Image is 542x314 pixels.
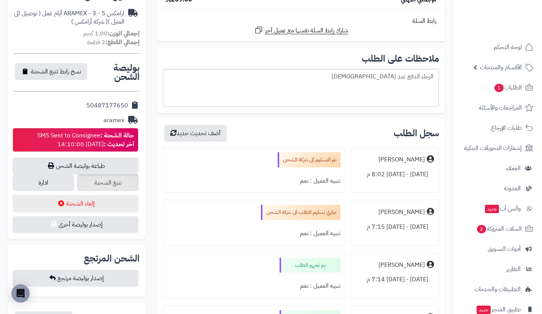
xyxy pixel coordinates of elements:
div: 50487177650 [86,101,128,110]
span: 1 [494,84,504,92]
h2: ملاحظات على الطلب [163,54,439,63]
h2: الشحن المرتجع [84,254,140,263]
small: 1.00 كجم [83,29,140,38]
a: الطلبات1 [458,78,537,97]
div: رابط السلة [160,17,442,26]
small: 2 قطعة [87,38,140,47]
span: جديد [485,205,499,213]
a: طلبات الإرجاع [458,119,537,137]
button: نسخ رابط تتبع الشحنة [15,63,87,80]
strong: إجمالي الوزن: [108,29,140,38]
div: [DATE] - [DATE] 8:02 م [356,167,434,182]
div: [PERSON_NAME] [378,208,425,217]
span: ( شركة أرامكس ) [71,17,108,26]
a: التطبيقات والخدمات [458,280,537,298]
span: شارك رابط السلة نفسها مع عميل آخر [265,26,348,35]
img: logo-2.png [490,18,535,33]
button: إلغاء الشحنة [13,195,138,212]
span: أدوات التسويق [488,244,521,254]
span: لوحة التحكم [494,42,522,53]
strong: آخر تحديث : [104,140,134,149]
span: الطلبات [494,82,522,93]
button: أضف تحديث جديد [164,125,227,142]
a: تتبع الشحنة [77,174,139,191]
span: طلبات الإرجاع [491,123,522,133]
span: المدونة [504,183,521,194]
span: التطبيقات والخدمات [474,284,521,295]
div: ارامكس ARAMEX - 3 - 5 أيام عمل ( توصيل الى المنزل ) [14,9,124,27]
span: نسخ رابط تتبع الشحنة [31,67,81,76]
a: شارك رابط السلة نفسها مع عميل آخر [254,26,348,35]
div: Open Intercom Messenger [11,284,30,303]
span: إشعارات التحويلات البنكية [464,143,522,153]
span: جديد [477,306,491,314]
button: إصدار بوليصة أخرى [13,216,138,233]
h3: سجل الطلب [394,129,439,138]
a: المراجعات والأسئلة [458,99,537,117]
a: التقارير [458,260,537,278]
div: تم تجهيز الطلب [280,258,340,273]
div: [DATE] - [DATE] 7:14 م [356,272,434,287]
div: [DATE] - [DATE] 7:15 م [356,220,434,234]
div: [PERSON_NAME] [378,261,425,269]
a: لوحة التحكم [458,38,537,56]
div: تم التسليم الى شركة الشحن [278,152,340,167]
div: الرجاء الدفع عند [DEMOGRAPHIC_DATA] [163,69,439,107]
strong: إجمالي القطع: [105,38,140,47]
div: تنبيه العميل : نعم [168,174,340,188]
span: الأقسام والمنتجات [480,62,522,73]
h2: بوليصة الشحن [88,63,140,81]
div: تنبيه العميل : نعم [168,279,340,293]
button: إصدار بوليصة مرتجع [13,270,138,287]
div: تنبيه العميل : نعم [168,226,340,241]
a: إشعارات التحويلات البنكية [458,139,537,157]
div: جاري تسليم الطلب الى شركة الشحن [261,205,340,220]
div: aramex [103,116,124,125]
a: المدونة [458,179,537,198]
a: طباعة بوليصة الشحن [13,158,138,174]
span: التقارير [506,264,521,274]
span: العملاء [506,163,521,174]
span: 2 [477,225,486,234]
span: وآتس آب [484,203,521,214]
a: العملاء [458,159,537,177]
a: وآتس آبجديد [458,199,537,218]
a: ادارة [13,174,74,191]
span: السلات المتروكة [476,223,522,234]
strong: حالة الشحنة : [100,131,134,140]
a: السلات المتروكة2 [458,220,537,238]
a: أدوات التسويق [458,240,537,258]
div: [PERSON_NAME] [378,155,425,164]
span: المراجعات والأسئلة [479,102,522,113]
div: SMS Sent to Consignee [DATE] 14:10:00 [37,131,134,149]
